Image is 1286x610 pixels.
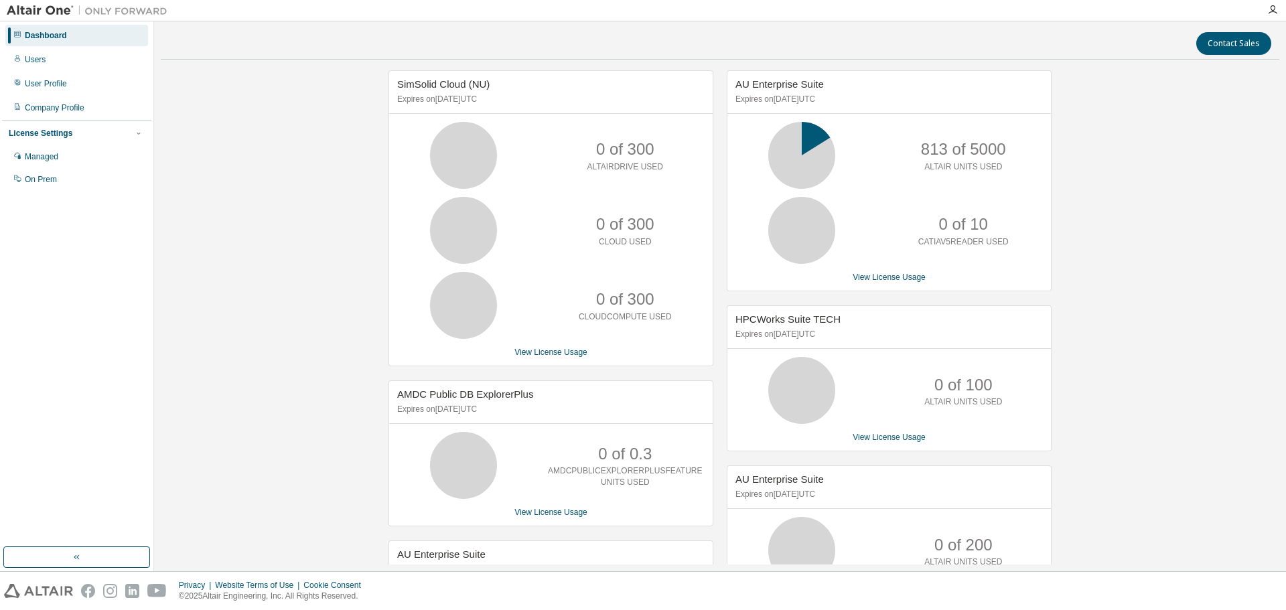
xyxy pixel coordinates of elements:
span: SimSolid Cloud (NU) [397,78,490,90]
div: Company Profile [25,102,84,113]
span: AMDC Public DB ExplorerPlus [397,388,533,400]
a: View License Usage [853,273,926,282]
img: Altair One [7,4,174,17]
p: ALTAIRDRIVE USED [587,161,663,173]
div: Managed [25,151,58,162]
button: Contact Sales [1196,32,1271,55]
p: Expires on [DATE] UTC [735,94,1040,105]
span: HPCWorks Suite TECH [735,313,841,325]
span: AU Enterprise Suite [735,78,824,90]
div: Website Terms of Use [215,580,303,591]
p: CLOUDCOMPUTE USED [579,311,672,323]
p: ALTAIR UNITS USED [924,161,1002,173]
p: CATIAV5READER USED [918,236,1009,248]
p: ALTAIR UNITS USED [924,396,1002,408]
div: Dashboard [25,30,67,41]
div: Privacy [179,580,215,591]
img: youtube.svg [147,584,167,598]
p: Expires on [DATE] UTC [397,94,701,105]
p: Expires on [DATE] UTC [397,404,701,415]
p: 0 of 300 [596,138,654,161]
img: instagram.svg [103,584,117,598]
div: License Settings [9,128,72,139]
p: 0 of 300 [596,288,654,311]
a: View License Usage [514,508,587,517]
p: © 2025 Altair Engineering, Inc. All Rights Reserved. [179,591,369,602]
div: Users [25,54,46,65]
img: altair_logo.svg [4,584,73,598]
p: 0 of 10 [939,213,988,236]
a: View License Usage [853,433,926,442]
p: 0 of 300 [596,213,654,236]
p: ALTAIR UNITS USED [924,556,1002,568]
p: AMDCPUBLICEXPLORERPLUSFEATURE UNITS USED [548,465,703,488]
img: facebook.svg [81,584,95,598]
p: 0 of 200 [934,534,993,556]
span: AU Enterprise Suite [735,473,824,485]
a: View License Usage [514,348,587,357]
p: 0 of 0.3 [598,443,652,465]
p: 0 of 100 [934,374,993,396]
p: Expires on [DATE] UTC [735,329,1040,340]
p: 813 of 5000 [921,138,1006,161]
div: On Prem [25,174,57,185]
p: Expires on [DATE] UTC [397,564,701,575]
p: Expires on [DATE] UTC [735,489,1040,500]
div: Cookie Consent [303,580,368,591]
img: linkedin.svg [125,584,139,598]
div: User Profile [25,78,67,89]
span: AU Enterprise Suite [397,548,486,560]
p: CLOUD USED [599,236,652,248]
